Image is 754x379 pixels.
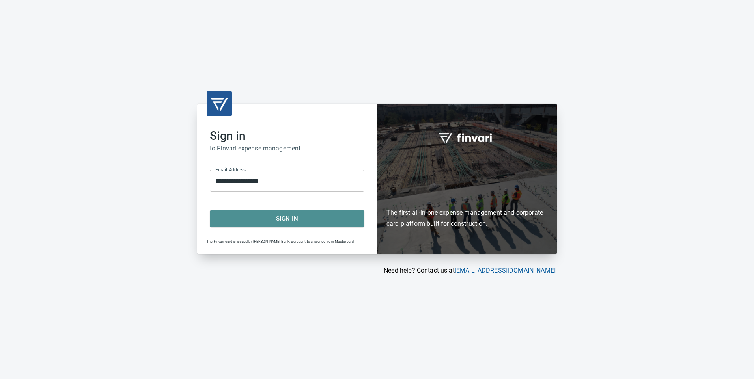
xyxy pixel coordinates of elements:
div: Finvari [377,104,557,254]
button: Sign In [210,210,364,227]
img: transparent_logo.png [210,94,229,113]
span: Sign In [218,214,356,224]
h2: Sign in [210,129,364,143]
h6: The first all-in-one expense management and corporate card platform built for construction. [386,162,547,229]
h6: to Finvari expense management [210,143,364,154]
img: fullword_logo_white.png [437,128,496,147]
p: Need help? Contact us at [197,266,556,275]
a: [EMAIL_ADDRESS][DOMAIN_NAME] [455,267,556,274]
span: The Finvari card is issued by [PERSON_NAME] Bank, pursuant to a license from Mastercard [207,240,354,243]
